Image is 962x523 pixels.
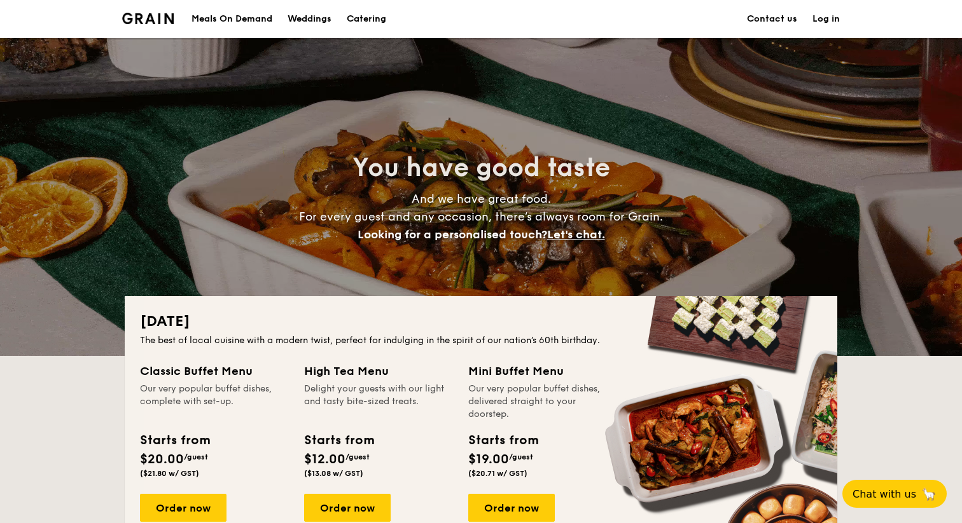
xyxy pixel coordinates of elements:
[304,469,363,478] span: ($13.08 w/ GST)
[468,362,617,380] div: Mini Buffet Menu
[122,13,174,24] img: Grain
[304,452,345,467] span: $12.00
[140,362,289,380] div: Classic Buffet Menu
[921,487,937,501] span: 🦙
[358,228,547,241] span: Looking for a personalised touch?
[304,494,391,522] div: Order now
[140,334,822,347] div: The best of local cuisine with a modern twist, perfect for indulging in the spirit of our nation’...
[304,383,453,421] div: Delight your guests with our light and tasty bite-sized treats.
[345,452,370,461] span: /guest
[468,494,555,522] div: Order now
[468,452,509,467] span: $19.00
[140,431,209,450] div: Starts from
[547,228,605,241] span: Let's chat.
[304,362,453,380] div: High Tea Menu
[140,311,822,332] h2: [DATE]
[140,469,199,478] span: ($21.80 w/ GST)
[140,452,184,467] span: $20.00
[853,488,916,500] span: Chat with us
[842,480,947,508] button: Chat with us🦙
[509,452,533,461] span: /guest
[352,153,610,183] span: You have good taste
[468,469,527,478] span: ($20.71 w/ GST)
[468,431,538,450] div: Starts from
[299,192,663,241] span: And we have great food. For every guest and any occasion, there’s always room for Grain.
[140,494,227,522] div: Order now
[304,431,373,450] div: Starts from
[122,13,174,24] a: Logotype
[468,383,617,421] div: Our very popular buffet dishes, delivered straight to your doorstep.
[184,452,208,461] span: /guest
[140,383,289,421] div: Our very popular buffet dishes, complete with set-up.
